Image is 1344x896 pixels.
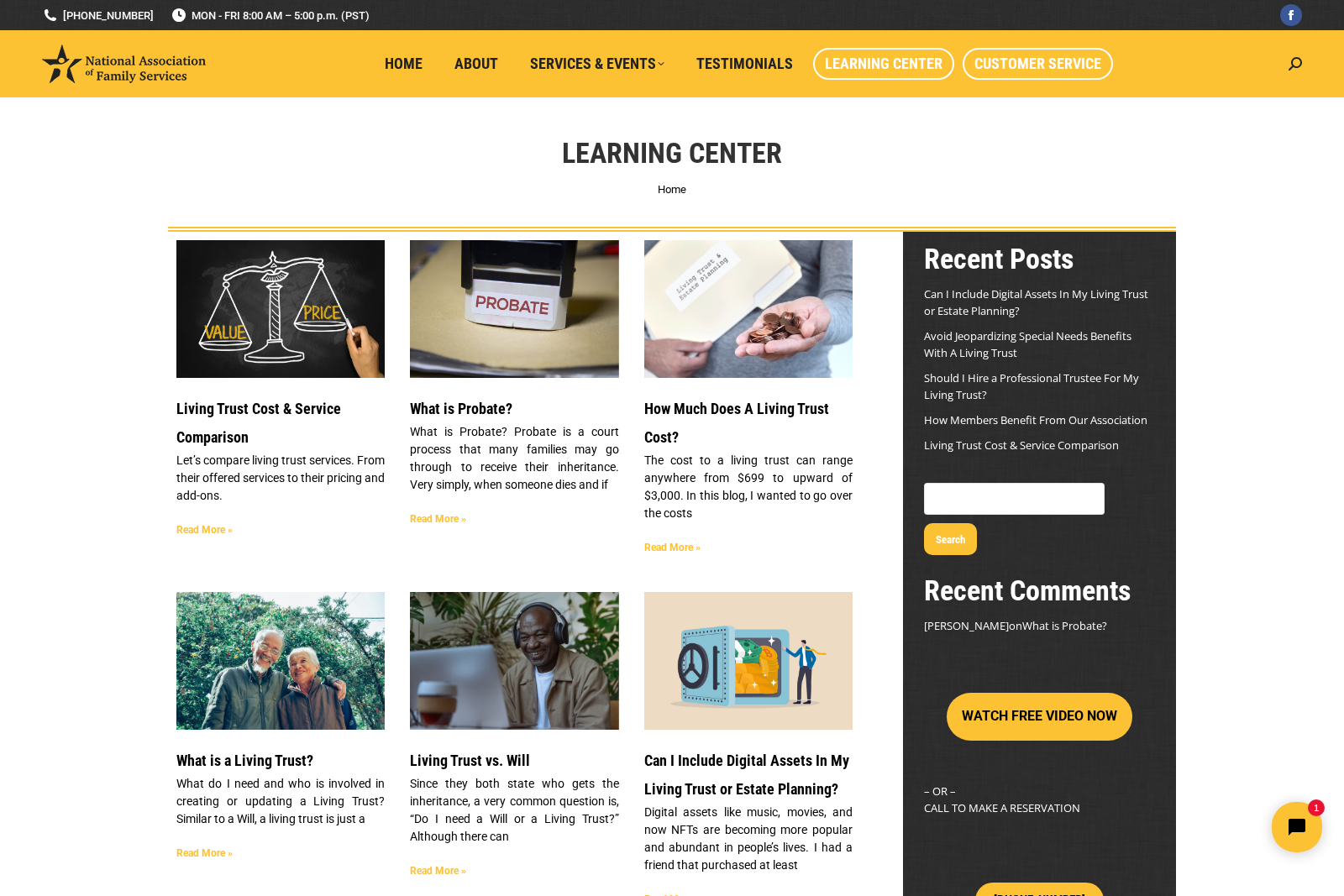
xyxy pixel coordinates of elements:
[947,693,1132,741] button: WATCH FREE VIDEO NOW
[658,183,686,196] a: Home
[974,55,1101,73] span: Customer Service
[924,618,1009,633] span: [PERSON_NAME]
[644,542,701,553] a: Read more about How Much Does A Living Trust Cost?
[42,8,154,24] a: [PHONE_NUMBER]
[176,400,341,446] a: Living Trust Cost & Service Comparison
[410,592,618,730] a: LIVING TRUST VS. WILL
[924,438,1119,453] a: Living Trust Cost & Service Comparison
[924,523,977,555] button: Search
[1022,618,1107,633] a: What is Probate?
[410,775,618,846] p: Since they both state who gets the inheritance, a very common question is, “Do I need a Will or a...
[410,513,466,525] a: Read more about What is Probate?
[644,400,829,446] a: How Much Does A Living Trust Cost?
[443,48,510,80] a: About
[410,400,512,417] a: What is Probate?
[176,592,385,730] a: Header Image Happy Family. WHAT IS A LIVING TRUST?
[643,590,853,731] img: Secure Your DIgital Assets
[530,55,664,73] span: Services & Events
[644,592,853,730] a: Secure Your DIgital Assets
[176,239,386,379] img: Living Trust Service and Price Comparison Blog Image
[924,617,1155,634] footer: on
[176,847,233,859] a: Read more about What is a Living Trust?
[176,452,385,505] p: Let’s compare living trust services. From their offered services to their pricing and add-ons.
[643,229,853,389] img: Living Trust Cost
[176,524,233,536] a: Read more about Living Trust Cost & Service Comparison
[963,48,1113,80] a: Customer Service
[924,572,1155,609] h2: Recent Comments
[176,752,313,769] a: What is a Living Trust?
[1047,788,1336,867] iframe: Tidio Chat
[454,55,498,73] span: About
[924,240,1155,277] h2: Recent Posts
[42,45,206,83] img: National Association of Family Services
[924,328,1131,360] a: Avoid Jeopardizing Special Needs Benefits With A Living Trust
[644,804,853,874] p: Digital assets like music, movies, and now NFTs are becoming more popular and abundant in people’...
[562,134,782,171] h1: Learning Center
[924,412,1147,427] a: How Members Benefit From Our Association
[176,775,385,828] p: What do I need and who is involved in creating or updating a Living Trust? Similar to a Will, a l...
[410,752,530,769] a: Living Trust vs. Will
[924,370,1139,402] a: Should I Hire a Professional Trustee For My Living Trust?
[410,240,618,378] a: What is Probate?
[685,48,805,80] a: Testimonials
[176,240,385,378] a: Living Trust Service and Price Comparison Blog Image
[373,48,434,80] a: Home
[410,865,466,877] a: Read more about Living Trust vs. Will
[410,423,618,494] p: What is Probate? Probate is a court process that many families may go through to receive their in...
[644,752,849,798] a: Can I Include Digital Assets In My Living Trust or Estate Planning?
[644,240,853,378] a: Living Trust Cost
[171,8,370,24] span: MON - FRI 8:00 AM – 5:00 p.m. (PST)
[947,709,1132,724] a: WATCH FREE VIDEO NOW
[176,591,386,731] img: Header Image Happy Family. WHAT IS A LIVING TRUST?
[409,591,620,731] img: LIVING TRUST VS. WILL
[924,783,1155,816] p: – OR – CALL TO MAKE A RESERVATION
[696,55,793,73] span: Testimonials
[813,48,954,80] a: Learning Center
[924,286,1148,318] a: Can I Include Digital Assets In My Living Trust or Estate Planning?
[409,239,620,380] img: What is Probate?
[644,452,853,522] p: The cost to a living trust can range anywhere from $699 to upward of $3,000. In this blog, I want...
[825,55,942,73] span: Learning Center
[1280,4,1302,26] a: Facebook page opens in new window
[385,55,423,73] span: Home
